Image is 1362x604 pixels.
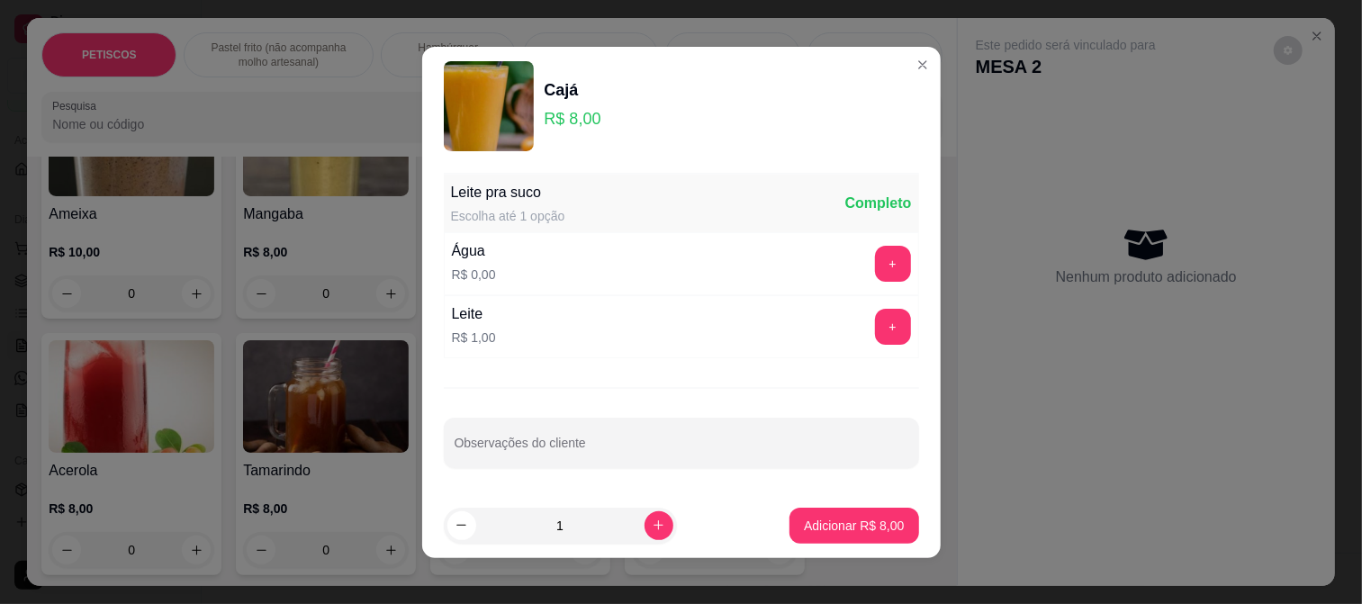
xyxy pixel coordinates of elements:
div: Completo [845,193,912,214]
div: Leite pra suco [451,182,565,203]
button: decrease-product-quantity [447,511,476,540]
div: Cajá [545,77,601,103]
img: product-image [444,61,534,151]
div: Escolha até 1 opção [451,207,565,225]
p: R$ 8,00 [545,106,601,131]
p: R$ 1,00 [452,329,496,347]
p: Adicionar R$ 8,00 [804,517,904,535]
button: add [875,309,911,345]
p: R$ 0,00 [452,266,496,284]
button: increase-product-quantity [645,511,673,540]
div: Leite [452,303,496,325]
input: Observações do cliente [455,441,908,459]
button: add [875,246,911,282]
div: Água [452,240,496,262]
button: Adicionar R$ 8,00 [789,508,918,544]
button: Close [908,50,937,79]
